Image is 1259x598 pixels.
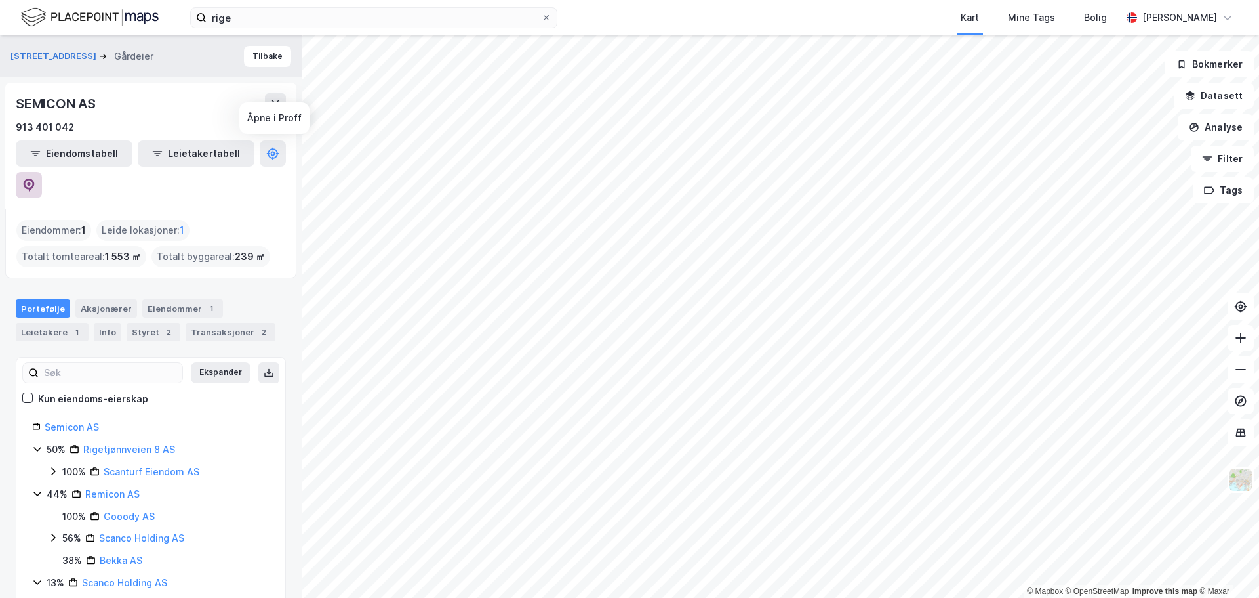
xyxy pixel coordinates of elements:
div: Aksjonærer [75,299,137,318]
button: Analyse [1178,114,1254,140]
div: Mine Tags [1008,10,1055,26]
div: 100% [62,509,86,524]
span: 1 [81,223,86,238]
button: Eiendomstabell [16,140,132,167]
div: Leide lokasjoner : [96,220,190,241]
div: Styret [127,323,180,341]
div: Bolig [1084,10,1107,26]
img: logo.f888ab2527a4732fd821a326f86c7f29.svg [21,6,159,29]
div: 2 [162,326,175,339]
div: Eiendommer [142,299,223,318]
img: Z [1228,467,1253,492]
span: 239 ㎡ [235,249,265,265]
button: [STREET_ADDRESS] [10,50,99,63]
iframe: Chat Widget [1193,535,1259,598]
div: 44% [47,486,68,502]
a: Bekka AS [100,555,142,566]
a: Improve this map [1132,587,1197,596]
a: Mapbox [1027,587,1063,596]
button: Tags [1193,177,1254,203]
span: 1 553 ㎡ [105,249,141,265]
a: Scanco Holding AS [82,577,167,588]
button: Datasett [1174,83,1254,109]
div: Leietakere [16,323,89,341]
div: Eiendommer : [16,220,91,241]
input: Søk [39,363,182,383]
input: Søk på adresse, matrikkel, gårdeiere, leietakere eller personer [207,8,541,28]
a: Rigetjønnveien 8 AS [83,444,175,455]
div: 50% [47,442,66,458]
div: Gårdeier [114,49,153,64]
a: Remicon AS [85,488,140,500]
a: Scanturf Eiendom AS [104,466,199,477]
div: Transaksjoner [186,323,275,341]
div: 1 [205,302,218,315]
a: OpenStreetMap [1066,587,1129,596]
span: 1 [180,223,184,238]
div: 13% [47,575,64,591]
div: Totalt byggareal : [151,246,270,267]
div: Info [94,323,121,341]
a: Scanco Holding AS [99,532,184,544]
a: Semicon AS [45,421,99,433]
div: SEMICON AS [16,93,98,114]
a: Gooody AS [104,511,155,522]
button: Leietakertabell [138,140,254,167]
div: 913 401 042 [16,119,74,135]
button: Filter [1191,146,1254,172]
div: 38% [62,553,82,568]
div: Kart [961,10,979,26]
div: 100% [62,464,86,480]
button: Ekspander [191,362,250,383]
div: Totalt tomteareal : [16,246,146,267]
div: [PERSON_NAME] [1142,10,1217,26]
div: Kun eiendoms-eierskap [38,391,148,407]
button: Bokmerker [1165,51,1254,77]
div: Portefølje [16,299,70,318]
div: 56% [62,530,81,546]
div: 1 [70,326,83,339]
button: Tilbake [244,46,291,67]
div: 2 [257,326,270,339]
